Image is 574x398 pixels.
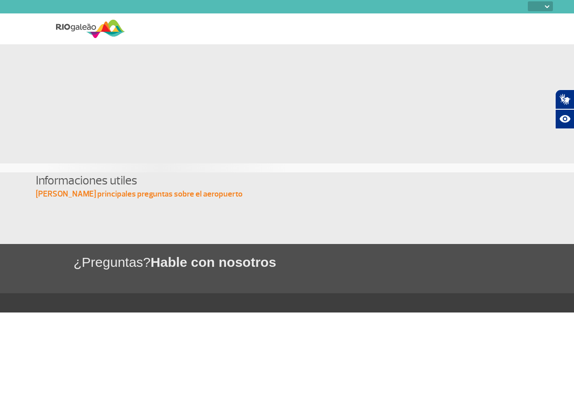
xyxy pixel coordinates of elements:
span: Hable con nosotros [151,255,276,270]
button: Abrir recursos assistivos. [555,109,574,129]
p: [PERSON_NAME] principales preguntas sobre el aeropuerto [36,189,538,200]
h1: ¿Preguntas? [74,253,574,271]
h4: Informaciones utiles [36,172,538,189]
button: Abrir tradutor de língua de sinais. [555,90,574,109]
div: Plugin de acessibilidade da Hand Talk. [555,90,574,129]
